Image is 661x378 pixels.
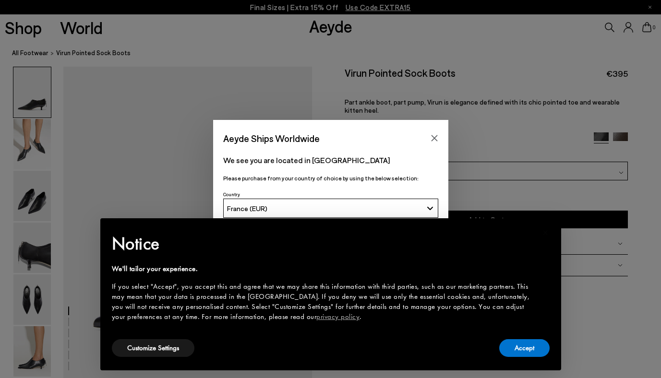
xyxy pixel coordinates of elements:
div: If you select "Accept", you accept this and agree that we may share this information with third p... [112,282,534,322]
button: Close [427,131,442,145]
span: Aeyde Ships Worldwide [223,130,320,147]
a: privacy policy [316,312,360,321]
h2: Notice [112,231,534,256]
span: × [542,225,549,240]
p: We see you are located in [GEOGRAPHIC_DATA] [223,154,438,166]
button: Customize Settings [112,339,194,357]
span: France (EUR) [227,204,267,213]
div: We'll tailor your experience. [112,264,534,274]
button: Accept [499,339,550,357]
span: Country [223,191,240,197]
button: Close this notice [534,221,557,244]
p: Please purchase from your country of choice by using the below selection: [223,174,438,183]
